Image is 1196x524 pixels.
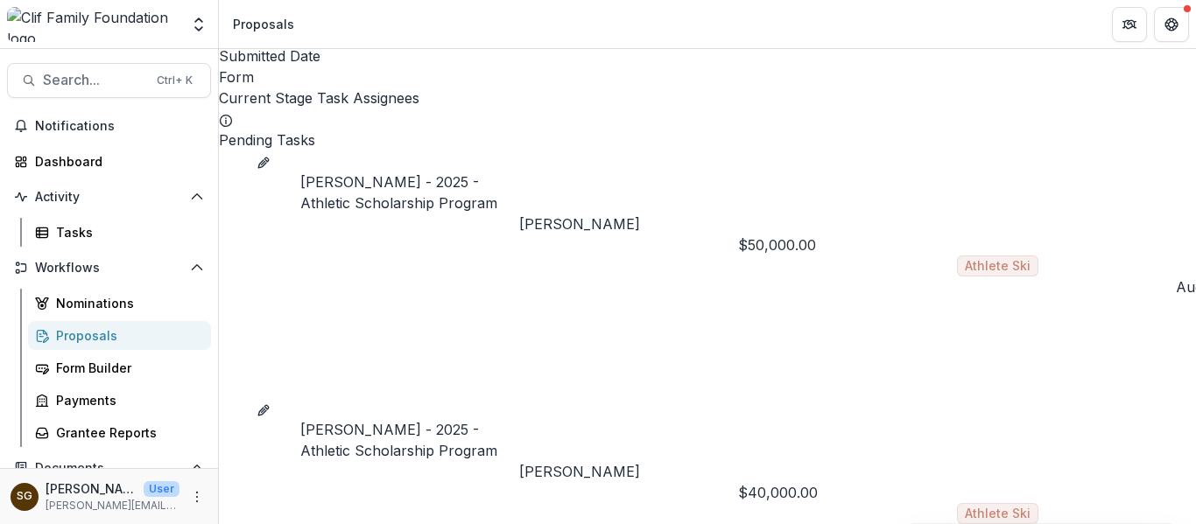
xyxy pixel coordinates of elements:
[300,171,519,213] a: [PERSON_NAME] - 2025 - Athletic Scholarship Program
[46,479,137,498] p: [PERSON_NAME]
[7,63,211,98] button: Search...
[186,7,211,42] button: Open entity switcher
[35,190,183,205] span: Activity
[35,461,183,476] span: Documents
[738,234,816,255] span: $50,000.00
[257,150,271,171] button: edit
[257,398,271,419] button: edit
[56,359,197,377] div: Form Builder
[7,183,211,211] button: Open Activity
[7,112,211,140] button: Notifications
[28,353,211,382] a: Form Builder
[738,482,818,503] span: $40,000.00
[219,45,1196,66] div: Submitted Date
[56,391,197,409] div: Payments
[219,129,1196,150] div: Pending Tasks
[219,87,1196,129] div: Current Stage Task Assignees
[153,71,196,90] div: Ctrl + K
[233,15,294,33] div: Proposals
[7,254,211,282] button: Open Workflows
[56,423,197,442] div: Grantee Reports
[965,507,1031,521] span: Athlete Ski
[35,119,204,134] span: Notifications
[17,491,32,502] div: Sarah Grady
[56,223,197,241] div: Tasks
[35,261,183,276] span: Workflows
[43,72,146,88] span: Search...
[219,66,1196,87] div: Form
[219,87,1196,108] div: Current Stage Task Assignees
[519,461,640,482] a: [PERSON_NAME]
[28,218,211,247] a: Tasks
[1112,7,1147,42] button: Partners
[7,7,179,42] img: Clif Family Foundation logo
[186,486,208,507] button: More
[56,326,197,345] div: Proposals
[300,419,519,461] a: [PERSON_NAME] - 2025 - Athletic Scholarship Program
[144,481,179,497] p: User
[56,294,197,312] div: Nominations
[28,418,211,447] a: Grantee Reports
[35,152,197,171] div: Dashboard
[226,11,301,37] nav: breadcrumb
[7,147,211,176] a: Dashboard
[28,321,211,350] a: Proposals
[1154,7,1189,42] button: Get Help
[28,289,211,318] a: Nominations
[7,454,211,482] button: Open Documents
[28,386,211,415] a: Payments
[519,213,640,234] a: [PERSON_NAME]
[46,498,179,514] p: [PERSON_NAME][EMAIL_ADDRESS][DOMAIN_NAME]
[965,259,1031,274] span: Athlete Ski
